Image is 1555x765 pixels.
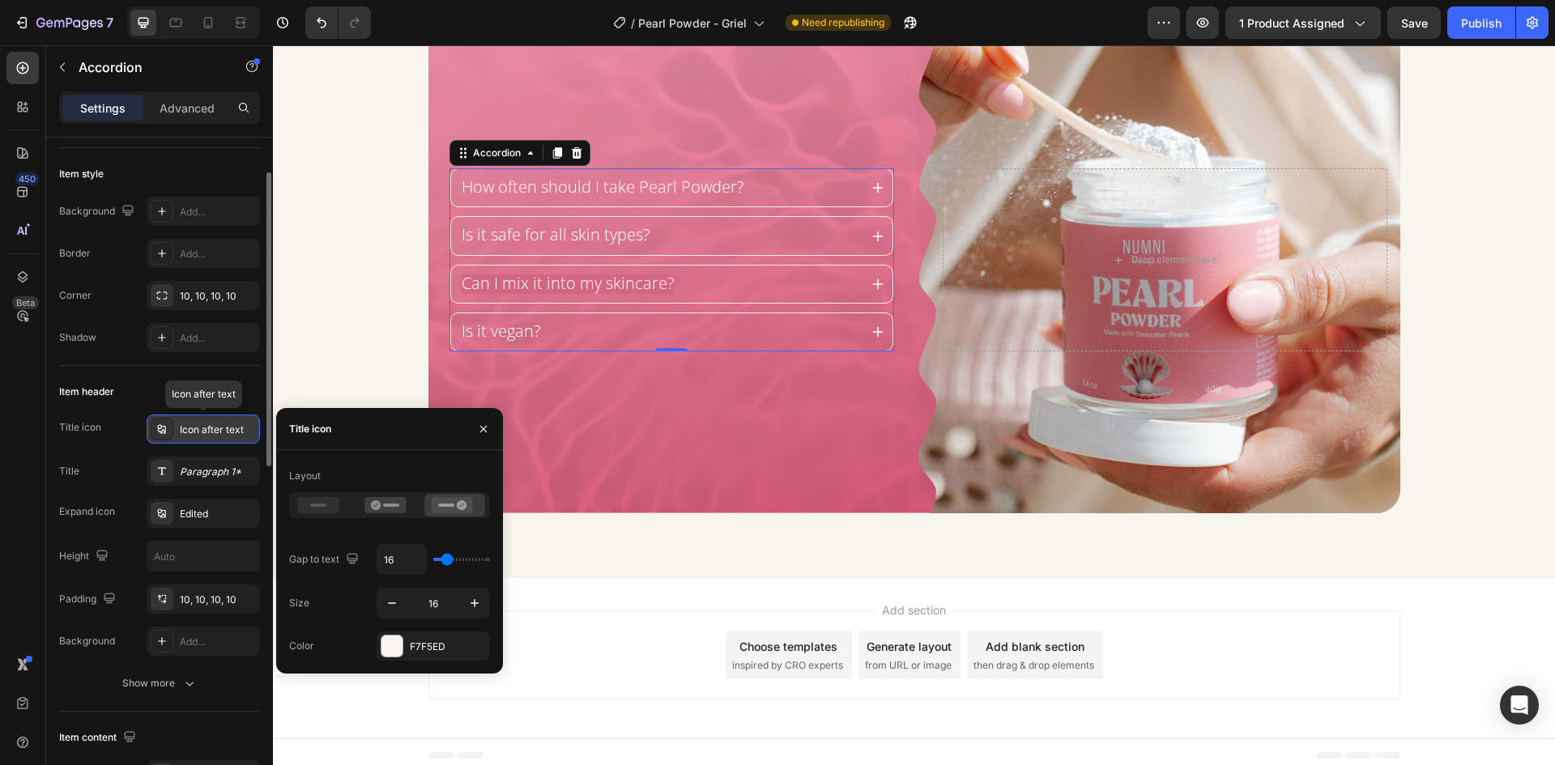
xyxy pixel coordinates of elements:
[59,330,96,345] div: Shadow
[1387,6,1441,39] button: Save
[305,6,371,39] div: Undo/Redo
[80,100,126,117] p: Settings
[1461,15,1502,32] div: Publish
[59,546,112,567] div: Height
[180,331,256,346] div: Add...
[180,635,256,649] div: Add...
[592,613,679,627] span: from URL or image
[59,167,104,181] div: Item style
[59,669,260,698] button: Show more
[180,507,256,521] div: Edited
[180,289,256,304] div: 10, 10, 10, 10
[289,549,362,571] div: Gap to text
[410,640,486,654] div: F7F5ED
[1500,686,1539,725] div: Open Intercom Messenger
[289,422,331,436] div: Title icon
[59,420,101,435] div: Title icon
[59,201,138,223] div: Background
[603,556,680,573] span: Add section
[180,465,256,479] div: Paragraph 1*
[289,639,314,653] div: Color
[59,288,92,303] div: Corner
[466,593,564,610] div: Choose templates
[289,596,309,610] div: Size
[459,613,570,627] span: inspired by CRO experts
[1225,6,1381,39] button: 1 product assigned
[12,296,39,309] div: Beta
[180,247,256,261] div: Add...
[59,589,119,610] div: Padding
[79,57,216,77] p: Accordion
[106,13,113,32] p: 7
[1447,6,1515,39] button: Publish
[15,172,39,185] div: 450
[273,45,1555,765] iframe: Design area
[701,613,821,627] span: then drag & drop elements
[147,542,259,571] input: Auto
[802,15,884,30] span: Need republishing
[59,464,79,478] div: Title
[594,593,679,610] div: Generate layout
[59,385,114,399] div: Item header
[638,15,747,32] span: Pearl Powder - Griel
[59,727,139,749] div: Item content
[631,15,635,32] span: /
[59,634,115,648] div: Background
[122,675,198,691] div: Show more
[59,246,91,261] div: Border
[377,545,426,574] input: Auto
[180,423,256,437] div: Icon after text
[289,469,321,483] div: Layout
[180,205,256,219] div: Add...
[180,593,256,607] div: 10, 10, 10, 10
[713,593,812,610] div: Add blank section
[1239,15,1344,32] span: 1 product assigned
[59,504,115,519] div: Expand icon
[6,6,121,39] button: 7
[160,100,215,117] p: Advanced
[1401,16,1428,30] span: Save
[858,208,944,221] div: Drop element here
